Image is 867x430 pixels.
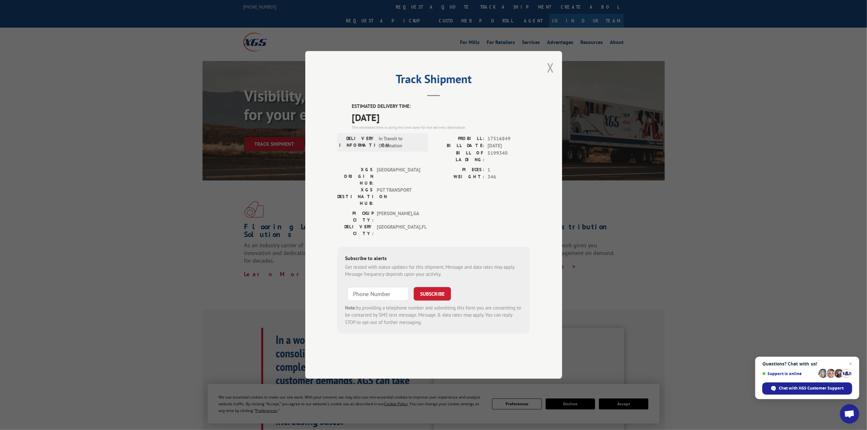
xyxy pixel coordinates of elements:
[488,166,530,174] span: 1
[377,210,420,224] span: [PERSON_NAME] , GA
[377,187,420,207] span: PGT TRANSPORT
[345,304,522,326] div: by providing a telephone number and submitting this form you are consenting to be contacted by SM...
[348,287,409,301] input: Phone Number
[434,166,484,174] label: PIECES:
[337,166,374,187] label: XGS ORIGIN HUB:
[345,254,522,264] div: Subscribe to alerts
[337,187,374,207] label: XGS DESTINATION HUB:
[779,385,844,391] span: Chat with XGS Customer Support
[488,174,530,181] span: 346
[414,287,451,301] button: SUBSCRIBE
[547,59,554,76] button: Close modal
[337,224,374,237] label: DELIVERY CITY:
[345,305,356,311] strong: Note:
[377,166,420,187] span: [GEOGRAPHIC_DATA]
[434,135,484,143] label: PROBILL:
[337,75,530,87] h2: Track Shipment
[488,143,530,150] span: [DATE]
[352,125,530,130] div: The estimated time is using the time zone for the delivery destination.
[337,210,374,224] label: PICKUP CITY:
[339,135,376,150] label: DELIVERY INFORMATION:
[762,382,852,395] span: Chat with XGS Customer Support
[352,103,530,110] label: ESTIMATED DELIVERY TIME:
[434,174,484,181] label: WEIGHT:
[762,371,816,376] span: Support is online
[434,143,484,150] label: BILL DATE:
[352,110,530,125] span: [DATE]
[345,264,522,278] div: Get texted with status updates for this shipment. Message and data rates may apply. Message frequ...
[377,224,420,237] span: [GEOGRAPHIC_DATA] , FL
[434,150,484,163] label: BILL OF LADING:
[488,150,530,163] span: 5199340
[379,135,422,150] span: In Transit to Destination
[488,135,530,143] span: 17516849
[762,361,852,366] span: Questions? Chat with us!
[840,404,859,424] a: Open chat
